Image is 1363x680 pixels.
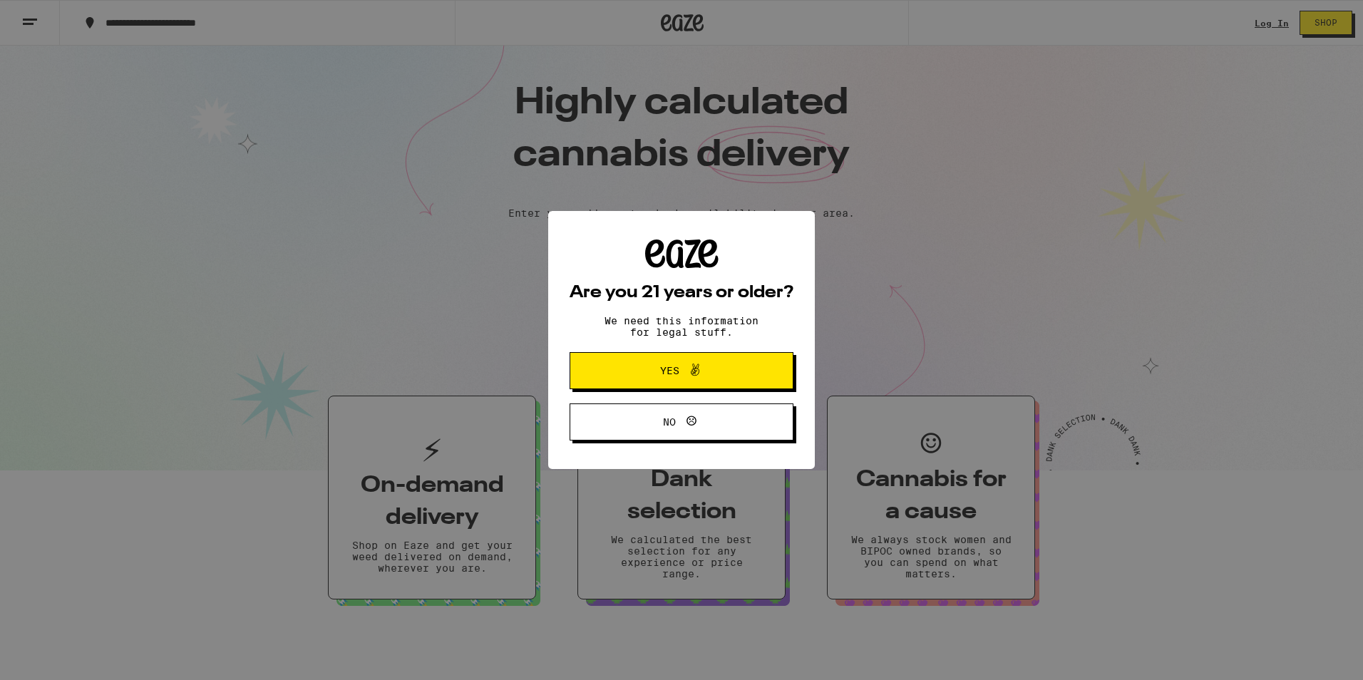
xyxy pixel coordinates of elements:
span: No [663,417,676,427]
p: We need this information for legal stuff. [592,315,771,338]
h2: Are you 21 years or older? [570,284,793,302]
button: No [570,403,793,441]
span: Hi. Need any help? [9,10,103,21]
span: Yes [660,366,679,376]
button: Yes [570,352,793,389]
